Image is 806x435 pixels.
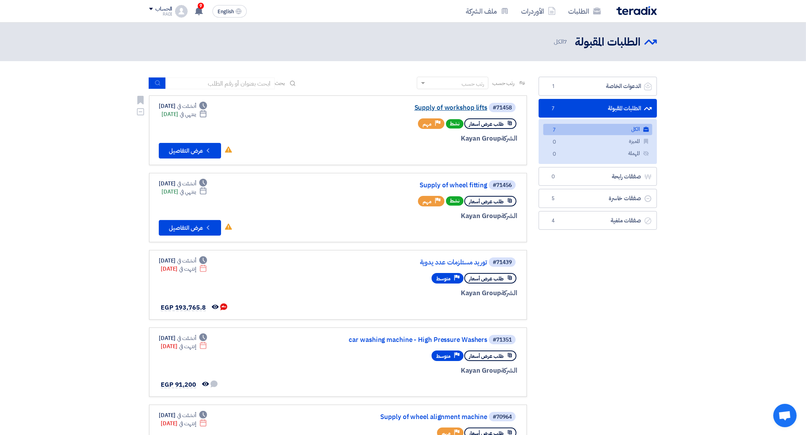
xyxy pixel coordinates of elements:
h2: الطلبات المقبولة [575,35,641,50]
span: طلب عرض أسعار [469,120,504,128]
button: English [212,5,247,18]
a: المهملة [543,148,652,159]
span: 9 [198,3,204,9]
div: Kayan Group [330,211,517,221]
span: 0 [550,138,559,146]
span: 7 [548,105,558,113]
span: 0 [548,173,558,181]
div: Kayan Group [330,366,517,376]
div: #71456 [493,183,512,188]
span: إنتهت في [179,265,196,273]
a: Supply of wheel fitting [332,182,487,189]
span: 7 [564,37,567,46]
div: RADI [149,12,172,16]
span: رتب حسب [492,79,515,87]
span: أنشئت في [177,411,196,419]
span: طلب عرض أسعار [469,275,504,282]
span: الشركة [501,211,518,221]
div: #71458 [493,105,512,111]
div: [DATE] [162,188,207,196]
span: الشركة [501,134,518,143]
a: Supply of wheel alignment machine [332,414,487,421]
a: car washing machine - High Pressure Washers [332,336,487,343]
span: أنشئت في [177,334,196,342]
span: ينتهي في [180,110,196,118]
a: الطلبات المقبولة7 [539,99,657,118]
span: English [218,9,234,14]
div: [DATE] [161,265,207,273]
span: نشط [446,119,464,129]
span: 5 [548,195,558,203]
div: Kayan Group [330,288,517,298]
span: أنشئت في [177,180,196,188]
div: الحساب [155,6,172,12]
span: ينتهي في [180,188,196,196]
a: توريد مستلزمات عدد يدوية [332,259,487,266]
img: profile_test.png [175,5,188,18]
span: EGP 91,200 [161,380,196,389]
span: 1 [548,83,558,90]
button: عرض التفاصيل [159,220,221,236]
span: طلب عرض أسعار [469,198,504,205]
span: مهم [423,198,432,205]
span: أنشئت في [177,257,196,265]
div: #71439 [493,260,512,265]
a: صفقات رابحة0 [539,167,657,186]
a: ملف الشركة [460,2,515,20]
span: أنشئت في [177,102,196,110]
a: صفقات ملغية4 [539,211,657,230]
div: #70964 [493,414,512,420]
span: 0 [550,150,559,159]
a: الطلبات [562,2,607,20]
span: إنتهت في [179,342,196,350]
div: [DATE] [159,411,207,419]
span: طلب عرض أسعار [469,352,504,360]
span: متوسط [436,352,451,360]
a: الدعوات الخاصة1 [539,77,657,96]
a: Supply of workshop lifts [332,104,487,111]
div: #71351 [493,337,512,343]
span: مهم [423,120,432,128]
div: [DATE] [161,419,207,428]
div: رتب حسب [462,80,484,88]
span: 4 [548,217,558,225]
div: [DATE] [162,110,207,118]
input: ابحث بعنوان أو رقم الطلب [166,77,275,89]
a: المميزة [543,136,652,147]
span: إنتهت في [179,419,196,428]
span: 7 [550,126,559,134]
span: الكل [554,37,569,46]
span: نشط [446,196,464,206]
span: متوسط [436,275,451,282]
div: [DATE] [159,180,207,188]
div: [DATE] [159,334,207,342]
div: [DATE] [159,257,207,265]
div: [DATE] [161,342,207,350]
div: Open chat [773,404,797,427]
div: Kayan Group [330,134,517,144]
a: الكل [543,124,652,135]
span: الشركة [501,288,518,298]
img: Teradix logo [616,6,657,15]
span: بحث [275,79,285,87]
span: الشركة [501,366,518,375]
a: الأوردرات [515,2,562,20]
a: صفقات خاسرة5 [539,189,657,208]
span: EGP 193,765.8 [161,303,206,312]
div: [DATE] [159,102,207,110]
button: عرض التفاصيل [159,143,221,159]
